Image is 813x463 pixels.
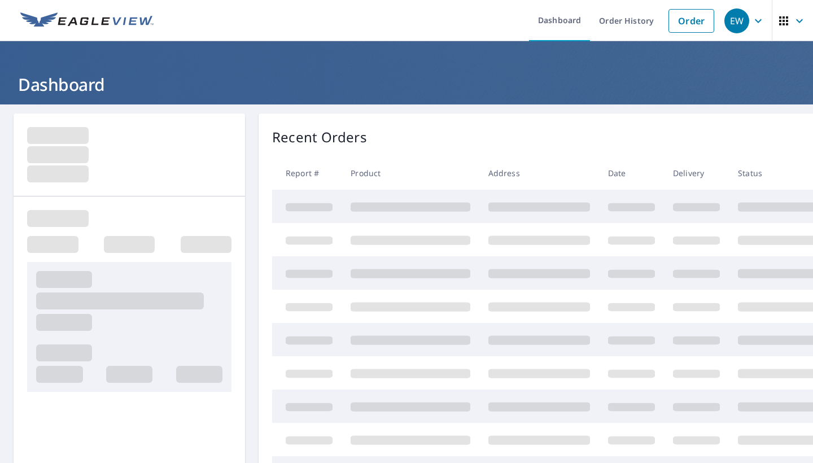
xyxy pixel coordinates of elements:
[664,156,729,190] th: Delivery
[599,156,664,190] th: Date
[272,127,367,147] p: Recent Orders
[14,73,799,96] h1: Dashboard
[668,9,714,33] a: Order
[342,156,479,190] th: Product
[479,156,599,190] th: Address
[272,156,342,190] th: Report #
[20,12,154,29] img: EV Logo
[724,8,749,33] div: EW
